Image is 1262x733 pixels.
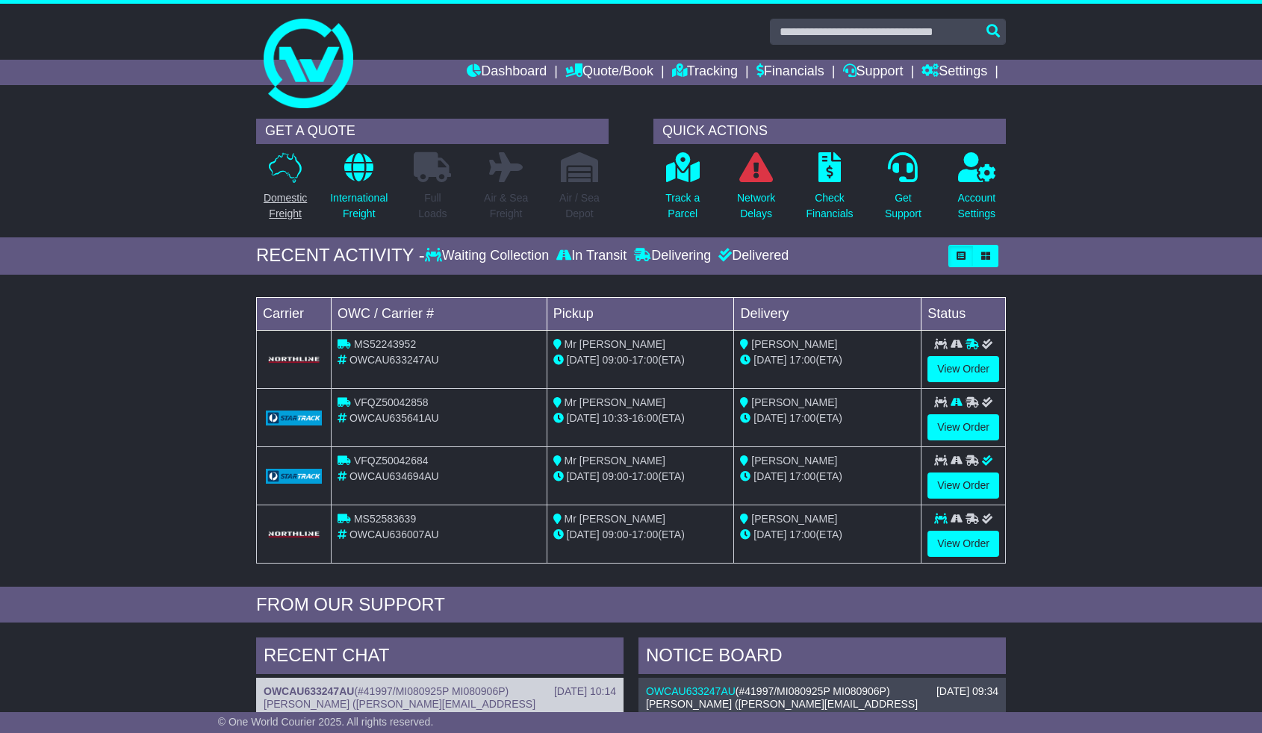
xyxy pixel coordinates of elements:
span: OWCAU636007AU [349,528,439,540]
a: AccountSettings [957,152,997,230]
a: View Order [927,531,999,557]
a: Settings [921,60,987,85]
span: 17:00 [632,528,658,540]
span: [DATE] [567,528,600,540]
span: 17:00 [632,354,658,366]
a: Support [843,60,904,85]
a: Financials [756,60,824,85]
span: 17:00 [632,470,658,482]
div: [DATE] 10:14 [554,685,616,698]
div: Delivered [715,248,789,264]
td: Status [921,297,1006,330]
div: RECENT ACTIVITY - [256,245,425,266]
p: Domestic Freight [264,190,307,222]
div: (ETA) [740,469,915,484]
span: 17:00 [789,528,815,540]
div: Delivering [630,248,715,264]
a: Tracking [672,60,738,85]
span: 17:00 [789,354,815,366]
a: View Order [927,356,999,382]
div: [DATE] 09:34 [936,685,998,698]
span: [DATE] [567,412,600,424]
img: GetCarrierServiceLogo [266,355,322,364]
p: International Freight [330,190,388,222]
span: [PERSON_NAME] [751,455,837,467]
div: ( ) [646,685,998,698]
div: (ETA) [740,352,915,368]
span: Mr [PERSON_NAME] [565,338,665,350]
div: ( ) [264,685,616,698]
div: GET A QUOTE [256,119,609,144]
span: OWCAU633247AU [349,354,439,366]
p: Account Settings [958,190,996,222]
span: 16:00 [632,412,658,424]
span: Mr [PERSON_NAME] [565,513,665,525]
span: [DATE] [753,412,786,424]
img: GetCarrierServiceLogo [266,530,322,539]
p: Get Support [885,190,921,222]
div: - (ETA) [553,352,728,368]
div: QUICK ACTIONS [653,119,1006,144]
span: #41997/MI080925P MI080906P [358,685,505,697]
span: OWCAU634694AU [349,470,439,482]
p: Check Financials [806,190,854,222]
a: Quote/Book [565,60,653,85]
span: 09:00 [603,354,629,366]
a: Dashboard [467,60,547,85]
div: - (ETA) [553,411,728,426]
a: GetSupport [884,152,922,230]
p: Track a Parcel [665,190,700,222]
div: (ETA) [740,527,915,543]
span: 17:00 [789,412,815,424]
span: VFQZ50042684 [354,455,429,467]
a: OWCAU633247AU [646,685,736,697]
span: 10:33 [603,412,629,424]
div: RECENT CHAT [256,637,624,678]
img: GetCarrierServiceLogo [266,411,322,425]
td: OWC / Carrier # [332,297,547,330]
div: In Transit [553,248,630,264]
div: (ETA) [740,411,915,426]
span: [PERSON_NAME] [751,396,837,408]
a: DomesticFreight [263,152,308,230]
span: [PERSON_NAME] [751,513,837,525]
a: CheckFinancials [806,152,854,230]
a: InternationalFreight [329,152,388,230]
span: © One World Courier 2025. All rights reserved. [218,716,434,728]
span: Mr [PERSON_NAME] [565,396,665,408]
span: Mr [PERSON_NAME] [565,455,665,467]
td: Carrier [257,297,332,330]
td: Pickup [547,297,734,330]
span: [DATE] [753,528,786,540]
span: [DATE] [753,354,786,366]
p: Air / Sea Depot [559,190,600,222]
a: Track aParcel [665,152,700,230]
div: FROM OUR SUPPORT [256,594,1006,616]
span: 09:00 [603,528,629,540]
span: 09:00 [603,470,629,482]
span: [PERSON_NAME] ([PERSON_NAME][EMAIL_ADDRESS][DOMAIN_NAME]) [264,698,535,723]
a: NetworkDelays [736,152,776,230]
div: - (ETA) [553,469,728,484]
span: OWCAU635641AU [349,412,439,424]
div: NOTICE BOARD [638,637,1006,678]
img: GetCarrierServiceLogo [266,469,322,484]
div: - (ETA) [553,527,728,543]
span: 17:00 [789,470,815,482]
span: MS52583639 [354,513,416,525]
span: #41997/MI080925P MI080906P [739,685,886,697]
span: [DATE] [753,470,786,482]
span: [DATE] [567,470,600,482]
p: Network Delays [737,190,775,222]
span: VFQZ50042858 [354,396,429,408]
p: Full Loads [414,190,451,222]
a: View Order [927,414,999,440]
span: [PERSON_NAME] ([PERSON_NAME][EMAIL_ADDRESS][DOMAIN_NAME]) [646,698,918,723]
a: OWCAU633247AU [264,685,354,697]
span: [DATE] [567,354,600,366]
span: [PERSON_NAME] [751,338,837,350]
span: MS52243952 [354,338,416,350]
td: Delivery [734,297,921,330]
a: View Order [927,472,999,499]
div: Waiting Collection [425,248,553,264]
